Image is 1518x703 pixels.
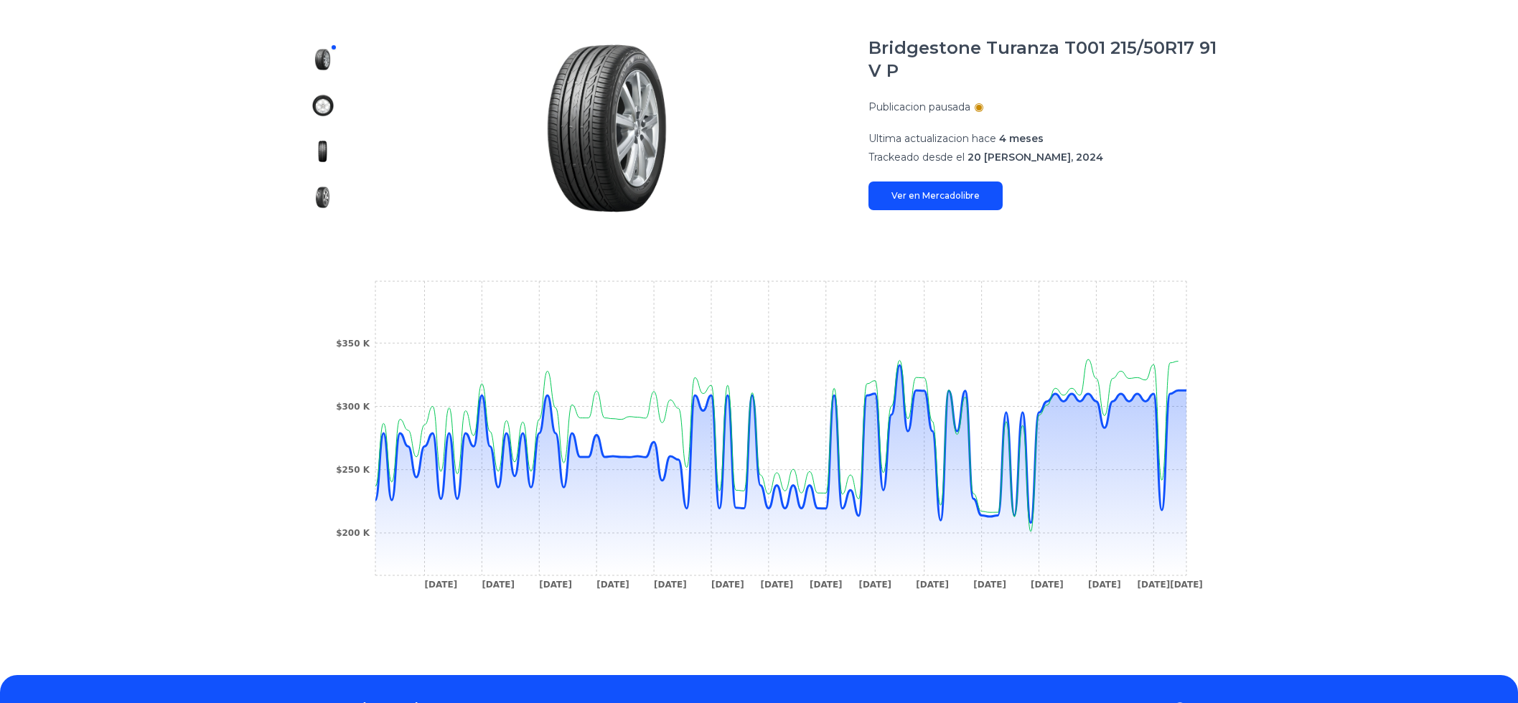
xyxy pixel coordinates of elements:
tspan: $200 K [336,528,370,538]
tspan: [DATE] [809,580,842,590]
tspan: [DATE] [1088,580,1121,590]
tspan: [DATE] [858,580,891,590]
tspan: [DATE] [1170,580,1203,590]
tspan: [DATE] [539,580,572,590]
a: Ver en Mercadolibre [868,181,1003,210]
img: Bridgestone Turanza T001 215/50R17 91 V P [311,140,334,163]
tspan: [DATE] [973,580,1006,590]
tspan: [DATE] [1137,580,1170,590]
img: Bridgestone Turanza T001 215/50R17 91 V P [311,48,334,71]
p: Publicacion pausada [868,100,970,114]
tspan: [DATE] [654,580,687,590]
tspan: [DATE] [916,580,949,590]
span: Trackeado desde el [868,151,965,164]
tspan: [DATE] [760,580,793,590]
img: Bridgestone Turanza T001 215/50R17 91 V P [311,186,334,209]
tspan: [DATE] [424,580,457,590]
tspan: [DATE] [1031,580,1064,590]
span: 20 [PERSON_NAME], 2024 [968,151,1103,164]
tspan: [DATE] [596,580,629,590]
h1: Bridgestone Turanza T001 215/50R17 91 V P [868,37,1219,82]
tspan: $300 K [336,402,370,412]
tspan: $250 K [336,465,370,475]
span: 4 meses [999,132,1044,145]
tspan: [DATE] [711,580,744,590]
span: Ultima actualizacion hace [868,132,996,145]
img: Bridgestone Turanza T001 215/50R17 91 V P [311,94,334,117]
img: Bridgestone Turanza T001 215/50R17 91 V P [375,37,840,220]
tspan: $350 K [336,339,370,349]
tspan: [DATE] [482,580,515,590]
